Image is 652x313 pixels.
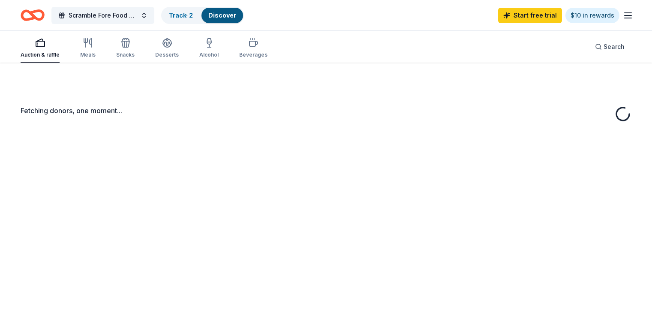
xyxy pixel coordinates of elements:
[69,10,137,21] span: Scramble Fore Food Golf Fundraiser
[604,42,625,52] span: Search
[155,34,179,63] button: Desserts
[116,51,135,58] div: Snacks
[239,51,267,58] div: Beverages
[169,12,193,19] a: Track· 2
[51,7,154,24] button: Scramble Fore Food Golf Fundraiser
[199,34,219,63] button: Alcohol
[199,51,219,58] div: Alcohol
[498,8,562,23] a: Start free trial
[21,105,631,116] div: Fetching donors, one moment...
[588,38,631,55] button: Search
[21,5,45,25] a: Home
[161,7,244,24] button: Track· 2Discover
[80,51,96,58] div: Meals
[21,51,60,58] div: Auction & raffle
[80,34,96,63] button: Meals
[116,34,135,63] button: Snacks
[208,12,236,19] a: Discover
[155,51,179,58] div: Desserts
[21,34,60,63] button: Auction & raffle
[239,34,267,63] button: Beverages
[565,8,619,23] a: $10 in rewards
